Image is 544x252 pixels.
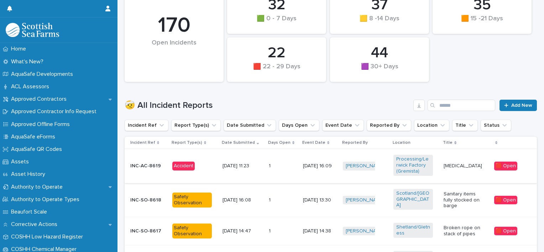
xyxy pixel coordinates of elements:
p: Authority to Operate Types [8,196,85,203]
p: Authority to Operate [8,184,68,190]
p: [DATE] 14:38 [303,228,337,234]
p: Sanitary items fully stocked on barge [444,191,483,209]
button: Report Type(s) [171,120,221,131]
p: Location [393,139,410,147]
div: 🟥 22 - 29 Days [239,63,314,78]
button: Title [452,120,478,131]
p: [DATE] 11:23 [223,163,262,169]
div: 🟥 Open [494,162,517,170]
a: [PERSON_NAME] [346,228,385,234]
p: Event Date [302,139,325,147]
p: AquaSafe eForms [8,133,61,140]
div: Accident [172,162,195,170]
p: 1 [269,196,272,203]
input: Search [428,100,495,111]
a: [PERSON_NAME] [346,163,385,169]
div: 22 [239,44,314,62]
tr: INC-SO-8617Safety Observation[DATE] 14:4711 [DATE] 14:38[PERSON_NAME] Shetland/Gletness Broken ro... [125,217,537,245]
a: [PERSON_NAME] [346,197,385,203]
p: [DATE] 16:09 [303,163,337,169]
p: Date Submitted [222,139,255,147]
button: Days Open [279,120,319,131]
p: Title [443,139,453,147]
p: [DATE] 16:08 [223,197,262,203]
a: Shetland/Gletness [396,224,430,236]
p: [DATE] 14:47 [223,228,262,234]
tr: INC-AC-8619Accident[DATE] 11:2311 [DATE] 16:09[PERSON_NAME] Processing/Lerwick Factory (Gremista)... [125,149,537,183]
p: 1 [269,162,272,169]
div: 44 [342,44,417,62]
p: Approved Contractors [8,96,72,103]
div: 🟩 0 - 7 Days [239,15,314,30]
p: What's New? [8,58,49,65]
div: 🟥 Open [494,196,517,205]
button: Location [414,120,449,131]
div: Safety Observation [172,193,212,208]
p: [MEDICAL_DATA] [444,163,483,169]
p: Asset History [8,171,51,178]
span: Add New [511,103,532,108]
h1: 🤕 All Incident Reports [125,100,410,111]
p: INC-SO-8617 [130,228,167,234]
div: 🟧 15 -21 Days [445,15,519,30]
p: Assets [8,158,35,165]
p: 1 [269,227,272,234]
p: Report Type(s) [172,139,202,147]
p: INC-SO-8618 [130,197,167,203]
div: Safety Observation [172,224,212,238]
p: Reported By [342,139,368,147]
button: Date Submitted [224,120,276,131]
p: Approved Contractor Info Request [8,108,102,115]
a: Scotland/[GEOGRAPHIC_DATA] [396,190,430,208]
button: Incident Ref [125,120,168,131]
p: INC-AC-8619 [130,163,167,169]
p: AquaSafe QR Codes [8,146,68,153]
p: Beaufort Scale [8,209,53,215]
div: 170 [137,13,211,38]
p: AquaSafe Developments [8,71,79,78]
button: Status [481,120,511,131]
div: 🟪 30+ Days [342,63,417,78]
button: Reported By [367,120,411,131]
p: Corrective Actions [8,221,63,228]
p: Incident Ref [130,139,155,147]
p: Home [8,46,32,52]
p: Broken rope on stack of pipes [444,225,483,237]
p: [DATE] 13:30 [303,197,337,203]
p: COSHH Low Hazard Register [8,233,89,240]
div: Open Incidents [137,39,211,62]
p: ACL Assessors [8,83,55,90]
p: Approved Offline Forms [8,121,75,128]
p: Days Open [268,139,291,147]
a: Add New [499,100,537,111]
div: 🟥 Open [494,227,517,236]
tr: INC-SO-8618Safety Observation[DATE] 16:0811 [DATE] 13:30[PERSON_NAME] Scotland/[GEOGRAPHIC_DATA] ... [125,183,537,217]
div: 🟨 8 -14 Days [342,15,417,30]
a: Processing/Lerwick Factory (Gremista) [396,156,430,174]
button: Event Date [322,120,364,131]
img: bPIBxiqnSb2ggTQWdOVV [6,23,59,37]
